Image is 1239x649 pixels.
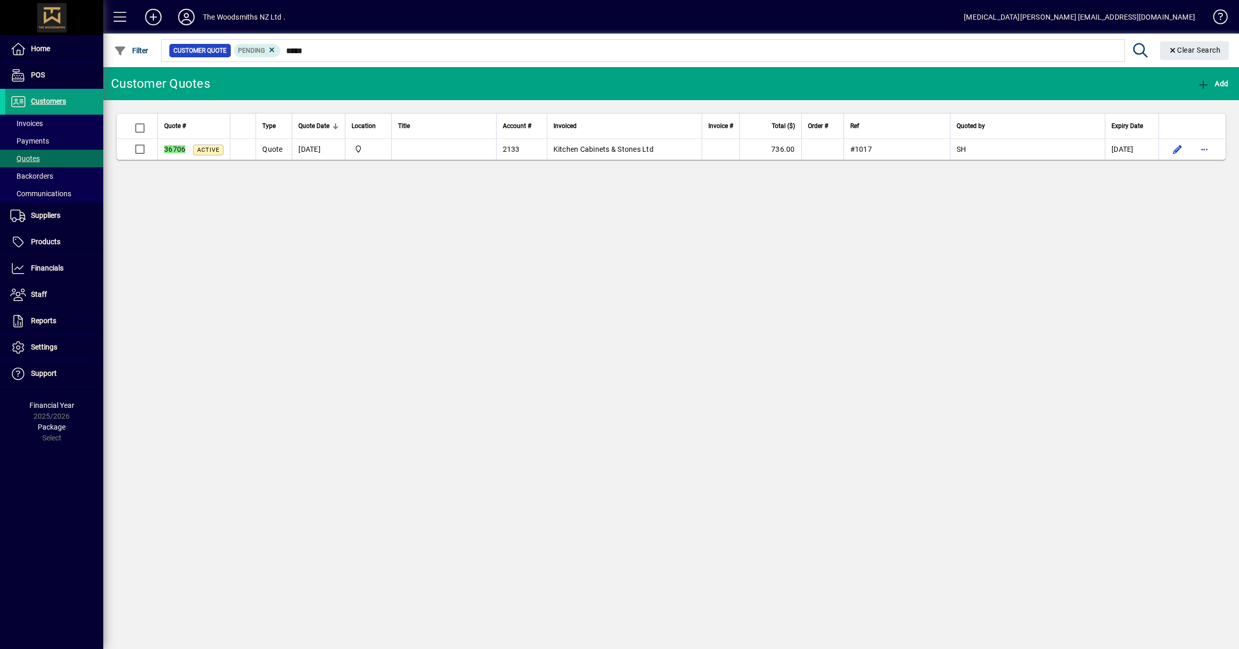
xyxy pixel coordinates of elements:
span: Active [197,147,219,153]
span: Account # [503,120,531,132]
a: Knowledge Base [1205,2,1226,36]
div: Title [398,120,489,132]
button: Profile [170,8,203,26]
span: POS [31,71,45,79]
span: Products [31,238,60,246]
span: Title [398,120,410,132]
span: Quote # [164,120,186,132]
div: Customer Quotes [111,75,210,92]
a: Quotes [5,150,103,167]
button: Clear [1160,41,1229,60]
div: Account # [503,120,541,132]
a: Reports [5,308,103,334]
td: [DATE] [292,139,345,160]
span: Payments [10,137,49,145]
span: Customer Quote [173,45,227,56]
a: Backorders [5,167,103,185]
button: Edit [1169,141,1186,157]
span: Ref [850,120,859,132]
button: Add [137,8,170,26]
div: Quote Date [298,120,339,132]
span: Total ($) [772,120,795,132]
a: Invoices [5,115,103,132]
a: Support [5,361,103,387]
span: Financial Year [29,401,74,409]
a: Staff [5,282,103,308]
span: Invoice # [708,120,733,132]
div: Ref [850,120,944,132]
span: Location [352,120,376,132]
span: Quote Date [298,120,329,132]
span: Clear Search [1168,46,1221,54]
span: Backorders [10,172,53,180]
td: [DATE] [1105,139,1158,160]
a: Settings [5,335,103,360]
em: 36706 [164,145,185,153]
span: Quote [262,145,282,153]
span: The Woodsmiths [352,144,385,155]
a: Products [5,229,103,255]
a: Home [5,36,103,62]
span: Support [31,369,57,377]
span: Financials [31,264,63,272]
div: Expiry Date [1111,120,1152,132]
span: Invoiced [553,120,577,132]
span: Quotes [10,154,40,163]
span: Package [38,423,66,431]
span: Filter [114,46,149,55]
span: Quoted by [957,120,985,132]
span: Communications [10,189,71,198]
span: Order # [808,120,828,132]
a: Suppliers [5,203,103,229]
span: Invoices [10,119,43,128]
span: Kitchen Cabinets & Stones Ltd [553,145,654,153]
a: Payments [5,132,103,150]
button: More options [1196,141,1213,157]
span: Expiry Date [1111,120,1143,132]
div: The Woodsmiths NZ Ltd . [203,9,285,25]
mat-chip: Pending Status: Pending [234,44,281,57]
span: 2133 [503,145,520,153]
span: Staff [31,290,47,298]
div: Location [352,120,385,132]
td: 736.00 [739,139,801,160]
span: Reports [31,316,56,325]
a: Financials [5,256,103,281]
div: [MEDICAL_DATA][PERSON_NAME] [EMAIL_ADDRESS][DOMAIN_NAME] [964,9,1195,25]
span: Pending [238,47,265,54]
div: Order # [808,120,837,132]
span: Add [1197,80,1228,88]
div: Quoted by [957,120,1099,132]
button: Add [1195,74,1231,93]
div: Invoiced [553,120,695,132]
span: Home [31,44,50,53]
span: Suppliers [31,211,60,219]
span: SH [957,145,966,153]
button: Filter [112,41,151,60]
span: Settings [31,343,57,351]
span: #1017 [850,145,872,153]
a: Communications [5,185,103,202]
span: Customers [31,97,66,105]
a: POS [5,62,103,88]
div: Quote # [164,120,224,132]
span: Type [262,120,276,132]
